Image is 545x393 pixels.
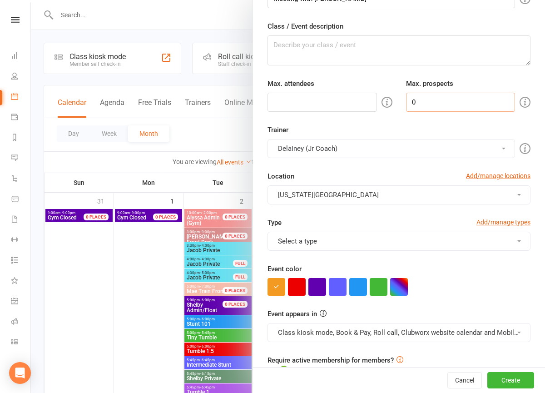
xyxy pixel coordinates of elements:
[11,312,31,333] a: Roll call kiosk mode
[268,78,314,89] label: Max. attendees
[11,46,31,67] a: Dashboard
[11,128,31,149] a: Reports
[268,124,288,135] label: Trainer
[11,333,31,353] a: Class kiosk mode
[11,292,31,312] a: General attendance kiosk mode
[11,67,31,87] a: People
[11,87,31,108] a: Calendar
[447,372,482,388] button: Cancel
[268,185,530,204] button: [US_STATE][GEOGRAPHIC_DATA]
[268,323,530,342] button: Class kiosk mode, Book & Pay, Roll call, Clubworx website calendar and Mobile app
[268,171,294,182] label: Location
[406,78,453,89] label: Max. prospects
[268,139,515,158] button: Delainey (Jr Coach)
[11,189,31,210] a: Product Sales
[11,271,31,292] a: What's New
[268,308,317,319] label: Event appears in
[268,264,302,274] label: Event color
[268,217,282,228] label: Type
[268,21,343,32] label: Class / Event description
[268,356,394,364] label: Require active membership for members?
[278,191,379,199] span: [US_STATE][GEOGRAPHIC_DATA]
[268,232,530,251] button: Select a type
[11,108,31,128] a: Payments
[466,171,530,181] a: Add/manage locations
[9,362,31,384] div: Open Intercom Messenger
[476,217,530,227] a: Add/manage types
[487,372,534,388] button: Create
